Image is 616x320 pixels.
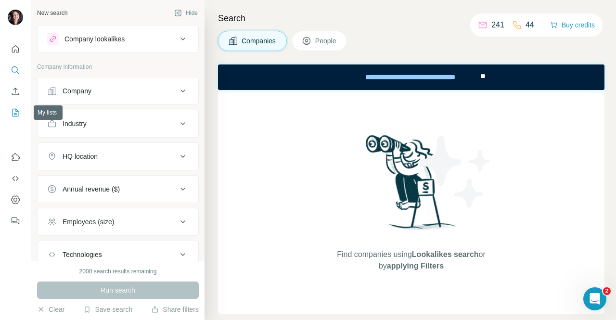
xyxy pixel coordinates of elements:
[64,34,125,44] div: Company lookalikes
[38,243,198,266] button: Technologies
[8,62,23,79] button: Search
[8,10,23,25] img: Avatar
[412,250,479,258] span: Lookalikes search
[8,149,23,166] button: Use Surfe on LinkedIn
[8,191,23,208] button: Dashboard
[361,132,462,240] img: Surfe Illustration - Woman searching with binoculars
[603,287,611,295] span: 2
[38,112,198,135] button: Industry
[79,267,157,276] div: 2000 search results remaining
[38,145,198,168] button: HQ location
[315,36,337,46] span: People
[334,249,488,272] span: Find companies using or by
[37,9,67,17] div: New search
[8,212,23,230] button: Feedback
[37,63,199,71] p: Company information
[491,19,504,31] p: 241
[526,19,534,31] p: 44
[63,217,114,227] div: Employees (size)
[63,152,98,161] div: HQ location
[38,178,198,201] button: Annual revenue ($)
[38,210,198,233] button: Employees (size)
[38,79,198,102] button: Company
[218,12,604,25] h4: Search
[167,6,205,20] button: Hide
[583,287,606,310] iframe: Intercom live chat
[63,184,120,194] div: Annual revenue ($)
[37,305,64,314] button: Clear
[63,86,91,96] div: Company
[8,83,23,100] button: Enrich CSV
[83,305,132,314] button: Save search
[8,170,23,187] button: Use Surfe API
[218,64,604,90] iframe: Banner
[63,250,102,259] div: Technologies
[151,305,199,314] button: Share filters
[63,119,87,128] div: Industry
[8,40,23,58] button: Quick start
[38,27,198,51] button: Company lookalikes
[8,104,23,121] button: My lists
[242,36,277,46] span: Companies
[550,18,595,32] button: Buy credits
[411,128,498,215] img: Surfe Illustration - Stars
[387,262,444,270] span: applying Filters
